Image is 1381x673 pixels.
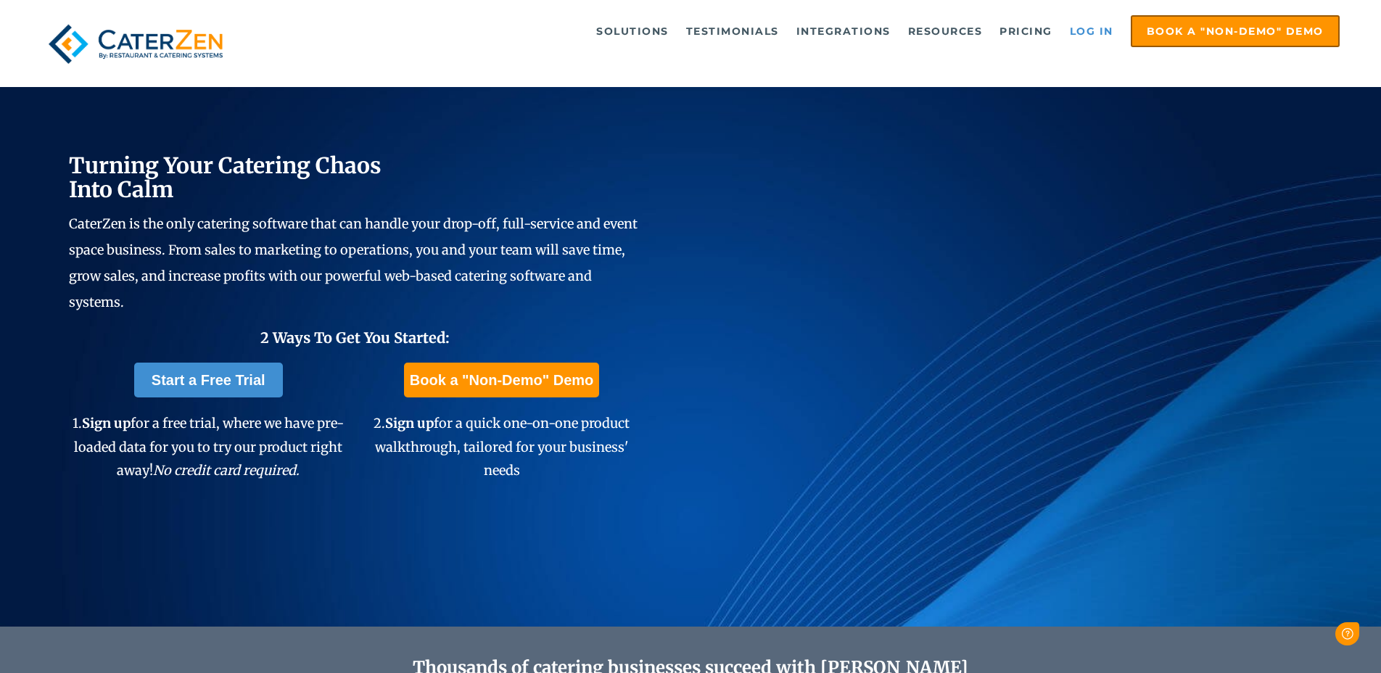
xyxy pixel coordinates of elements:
a: Integrations [789,17,898,46]
img: caterzen [41,15,230,73]
a: Resources [901,17,990,46]
span: Sign up [385,415,434,432]
a: Book a "Non-Demo" Demo [404,363,599,397]
iframe: Help widget launcher [1252,616,1365,657]
em: No credit card required. [153,462,300,479]
a: Pricing [992,17,1060,46]
div: Navigation Menu [263,15,1340,47]
a: Testimonials [679,17,786,46]
a: Solutions [589,17,676,46]
span: CaterZen is the only catering software that can handle your drop-off, full-service and event spac... [69,215,638,310]
span: Sign up [82,415,131,432]
span: 2 Ways To Get You Started: [260,329,450,347]
span: 1. for a free trial, where we have pre-loaded data for you to try our product right away! [73,415,344,479]
a: Log in [1063,17,1121,46]
a: Start a Free Trial [134,363,283,397]
span: Turning Your Catering Chaos Into Calm [69,152,382,203]
span: 2. for a quick one-on-one product walkthrough, tailored for your business' needs [374,415,630,479]
a: Book a "Non-Demo" Demo [1131,15,1340,47]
